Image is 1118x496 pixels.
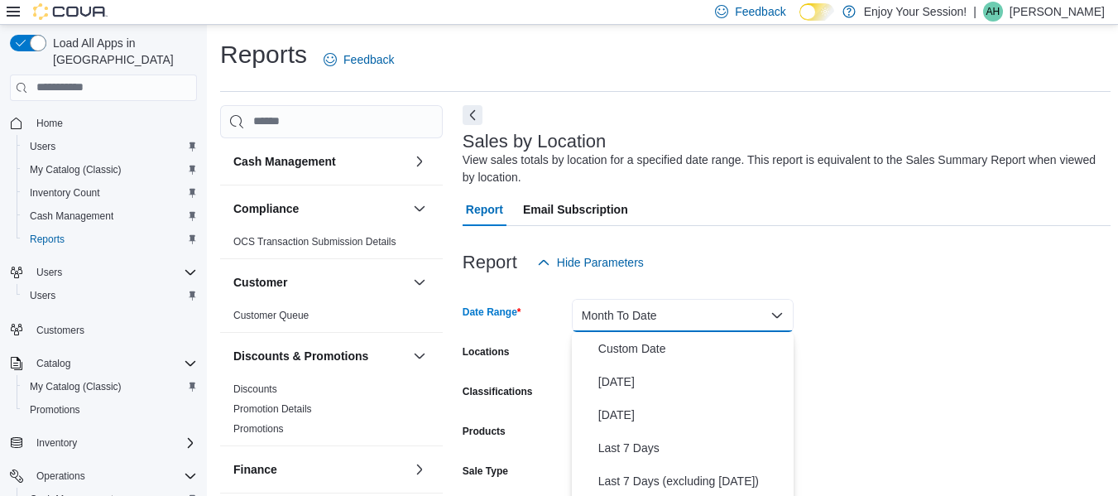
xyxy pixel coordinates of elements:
[23,137,197,157] span: Users
[17,398,204,421] button: Promotions
[30,380,122,393] span: My Catalog (Classic)
[233,423,284,435] a: Promotions
[30,113,197,133] span: Home
[30,140,55,153] span: Users
[233,422,284,436] span: Promotions
[3,431,204,455] button: Inventory
[572,299,794,332] button: Month To Date
[30,433,197,453] span: Inventory
[410,199,429,219] button: Compliance
[598,471,787,491] span: Last 7 Days (excluding [DATE])
[30,113,70,133] a: Home
[220,379,443,445] div: Discounts & Promotions
[23,377,128,397] a: My Catalog (Classic)
[23,286,197,306] span: Users
[523,193,628,226] span: Email Subscription
[233,274,287,291] h3: Customer
[233,153,406,170] button: Cash Management
[598,405,787,425] span: [DATE]
[598,438,787,458] span: Last 7 Days
[410,346,429,366] button: Discounts & Promotions
[233,309,309,322] span: Customer Queue
[30,433,84,453] button: Inventory
[343,51,394,68] span: Feedback
[530,246,650,279] button: Hide Parameters
[30,289,55,302] span: Users
[3,261,204,284] button: Users
[233,383,277,396] span: Discounts
[557,254,644,271] span: Hide Parameters
[30,466,197,486] span: Operations
[233,235,396,248] span: OCS Transaction Submission Details
[23,160,197,180] span: My Catalog (Classic)
[30,354,197,373] span: Catalog
[23,400,197,420] span: Promotions
[463,105,482,125] button: Next
[233,153,336,170] h3: Cash Management
[30,403,80,417] span: Promotions
[463,152,1102,186] div: View sales totals by location for a specified date range. This report is equivalent to the Sales ...
[410,272,429,292] button: Customer
[233,461,277,478] h3: Finance
[233,402,312,416] span: Promotion Details
[983,2,1003,22] div: April Hale
[233,348,406,364] button: Discounts & Promotions
[30,262,69,282] button: Users
[36,357,70,370] span: Catalog
[463,345,510,359] label: Locations
[17,228,204,251] button: Reports
[233,274,406,291] button: Customer
[30,186,100,200] span: Inventory Count
[410,460,429,479] button: Finance
[233,383,277,395] a: Discounts
[30,319,197,339] span: Customers
[30,466,92,486] button: Operations
[23,206,120,226] a: Cash Management
[233,200,406,217] button: Compliance
[463,306,521,319] label: Date Range
[986,2,1000,22] span: AH
[30,209,113,223] span: Cash Management
[735,3,785,20] span: Feedback
[799,3,834,21] input: Dark Mode
[864,2,967,22] p: Enjoy Your Session!
[23,206,197,226] span: Cash Management
[23,229,71,249] a: Reports
[23,400,87,420] a: Promotions
[23,286,62,306] a: Users
[36,436,77,450] span: Inventory
[973,2,976,22] p: |
[30,354,77,373] button: Catalog
[30,320,91,340] a: Customers
[233,348,368,364] h3: Discounts & Promotions
[46,35,197,68] span: Load All Apps in [GEOGRAPHIC_DATA]
[233,461,406,478] button: Finance
[233,236,396,248] a: OCS Transaction Submission Details
[33,3,108,20] img: Cova
[233,310,309,321] a: Customer Queue
[463,465,508,478] label: Sale Type
[463,132,607,152] h3: Sales by Location
[410,152,429,171] button: Cash Management
[17,158,204,181] button: My Catalog (Classic)
[17,135,204,158] button: Users
[3,317,204,341] button: Customers
[23,377,197,397] span: My Catalog (Classic)
[466,193,503,226] span: Report
[36,117,63,130] span: Home
[233,403,312,415] a: Promotion Details
[317,43,401,76] a: Feedback
[598,339,787,359] span: Custom Date
[30,233,65,246] span: Reports
[23,160,128,180] a: My Catalog (Classic)
[17,181,204,205] button: Inventory Count
[23,137,62,157] a: Users
[220,232,443,258] div: Compliance
[220,306,443,332] div: Customer
[17,205,204,228] button: Cash Management
[36,266,62,279] span: Users
[17,375,204,398] button: My Catalog (Classic)
[1010,2,1105,22] p: [PERSON_NAME]
[3,111,204,135] button: Home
